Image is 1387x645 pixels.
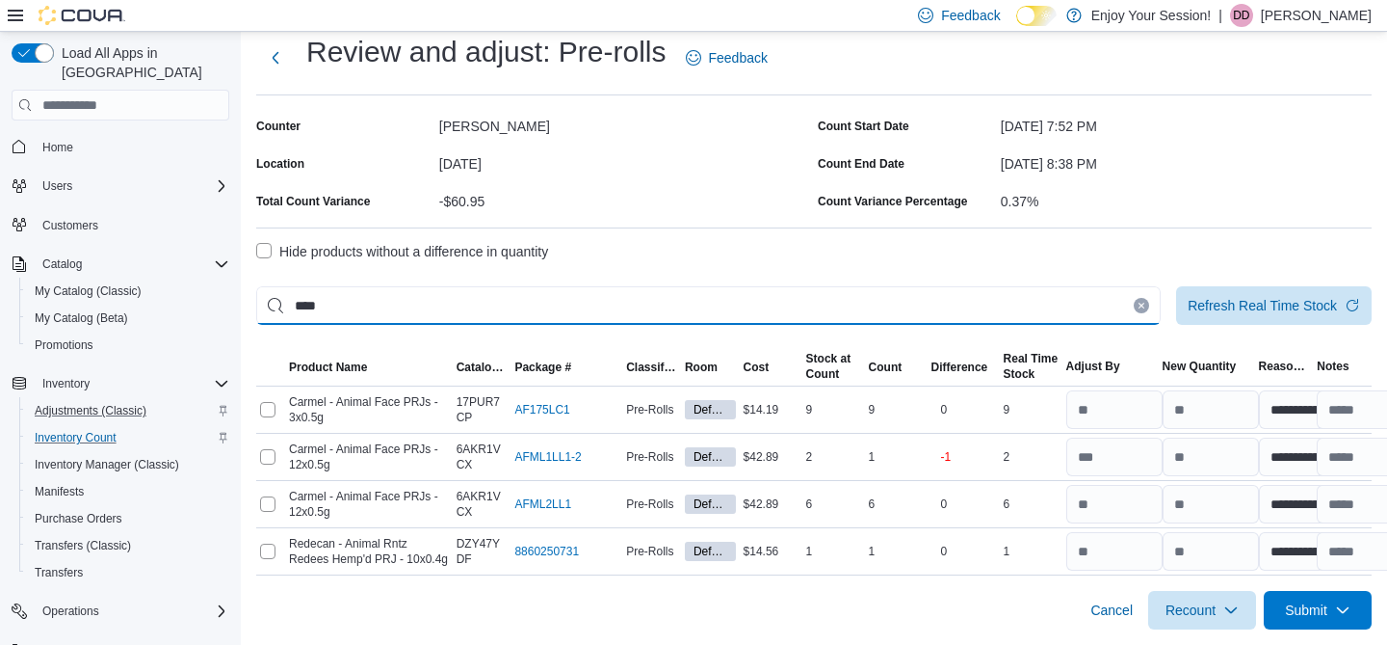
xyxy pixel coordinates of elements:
[941,544,948,559] p: 0
[1134,298,1149,313] button: Clear input
[35,565,83,580] span: Transfers
[1148,591,1256,630] button: Recount
[35,372,97,395] button: Inventory
[802,347,865,386] button: Stock atCount
[289,536,449,567] span: Redecan - Animal Rntz Redees Hemp'd PRJ - 10x0.4g
[256,240,548,263] label: Hide products without a difference in quantity
[35,600,107,623] button: Operations
[19,532,237,559] button: Transfers (Classic)
[27,307,229,330] span: My Catalog (Beta)
[740,356,802,379] button: Cost
[685,360,718,375] span: Room
[744,360,770,375] span: Cost
[35,136,81,159] a: Home
[19,478,237,505] button: Manifests
[622,398,681,421] div: Pre-Rolls
[19,332,237,359] button: Promotions
[818,119,909,134] label: Count Start Date
[1176,286,1372,325] button: Refresh Real Time Stock
[685,495,736,514] span: Default
[622,540,681,563] div: Pre-Rolls
[514,402,569,417] a: AF175LC1
[1016,6,1057,26] input: Dark Mode
[285,356,453,379] button: Product Name
[818,156,904,172] label: Count End Date
[1004,366,1058,382] div: Stock
[27,307,136,330] a: My Catalog (Beta)
[35,484,84,499] span: Manifests
[19,424,237,451] button: Inventory Count
[941,6,1000,25] span: Feedback
[27,507,229,530] span: Purchase Orders
[931,360,988,375] div: Difference
[622,445,681,469] div: Pre-Rolls
[19,451,237,478] button: Inventory Manager (Classic)
[865,493,928,516] div: 6
[1188,296,1337,315] span: Refresh Real Time Stock
[693,496,727,513] span: Default
[514,497,571,512] a: AFML2LL1
[19,397,237,424] button: Adjustments (Classic)
[256,119,301,134] label: Counter
[740,445,802,469] div: $42.89
[256,156,304,172] label: Location
[27,480,92,503] a: Manifests
[27,534,139,557] a: Transfers (Classic)
[4,132,237,160] button: Home
[1066,359,1120,374] span: Adjust By
[1218,4,1222,27] p: |
[709,48,768,67] span: Feedback
[740,398,802,421] div: $14.19
[4,251,237,278] button: Catalog
[1000,398,1062,421] div: 9
[35,213,229,237] span: Customers
[19,278,237,305] button: My Catalog (Classic)
[693,543,727,560] span: Default
[622,493,681,516] div: Pre-Rolls
[740,493,802,516] div: $42.89
[35,253,229,276] span: Catalog
[693,448,727,466] span: Default
[27,280,149,303] a: My Catalog (Classic)
[685,447,736,467] span: Default
[289,442,449,472] span: Carmel - Animal Face PRJs - 12x0.5g
[622,356,681,379] button: Classification
[802,540,865,563] div: 1
[802,398,865,421] div: 9
[514,449,581,465] a: AFML1LL1-2
[289,394,449,425] span: Carmel - Animal Face PRJs - 3x0.5g
[54,43,229,82] span: Load All Apps in [GEOGRAPHIC_DATA]
[306,33,667,71] h1: Review and adjust: Pre-rolls
[289,360,367,375] span: Product Name
[27,334,229,357] span: Promotions
[35,457,179,472] span: Inventory Manager (Classic)
[457,442,508,472] span: 6AKR1VCX
[35,430,117,445] span: Inventory Count
[806,366,851,382] div: Count
[35,253,90,276] button: Catalog
[457,536,508,567] span: DZY47YDF
[1000,445,1062,469] div: 2
[27,453,187,476] a: Inventory Manager (Classic)
[27,399,229,422] span: Adjustments (Classic)
[42,140,73,155] span: Home
[941,449,952,465] p: -1
[453,356,511,379] button: Catalog SKU
[1285,601,1327,620] span: Submit
[439,186,810,209] div: -$60.95
[1004,351,1058,382] span: Real Time Stock
[802,493,865,516] div: 6
[35,283,142,299] span: My Catalog (Classic)
[1233,4,1249,27] span: DD
[35,372,229,395] span: Inventory
[740,540,802,563] div: $14.56
[1000,493,1062,516] div: 6
[806,351,851,382] span: Stock at Count
[865,356,928,379] button: Count
[27,507,130,530] a: Purchase Orders
[39,6,125,25] img: Cova
[1230,4,1253,27] div: Devin D'Amelio
[4,173,237,200] button: Users
[27,534,229,557] span: Transfers (Classic)
[1000,540,1062,563] div: 1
